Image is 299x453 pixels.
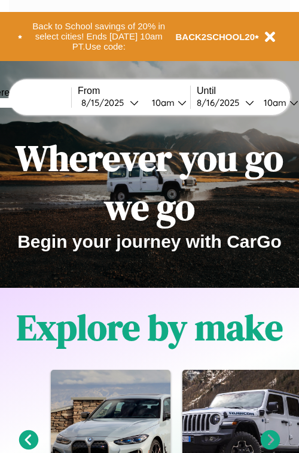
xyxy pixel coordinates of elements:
label: From [78,86,190,96]
button: 10am [142,96,190,109]
div: 8 / 16 / 2025 [197,97,245,108]
div: 10am [146,97,178,108]
h1: Explore by make [17,303,283,352]
b: BACK2SCHOOL20 [176,32,255,42]
div: 8 / 15 / 2025 [81,97,130,108]
button: 8/15/2025 [78,96,142,109]
div: 10am [258,97,289,108]
button: Back to School savings of 20% in select cities! Ends [DATE] 10am PT.Use code: [22,18,176,55]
